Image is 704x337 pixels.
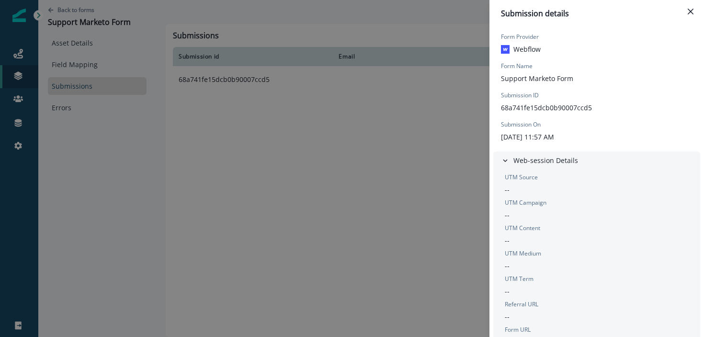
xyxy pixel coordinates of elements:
[501,120,541,129] p: Submission On
[505,261,510,271] p: --
[501,62,533,70] p: Form Name
[505,224,540,232] p: UTM Content
[501,73,573,83] p: Support Marketo Form
[505,286,510,296] p: --
[501,45,510,54] img: Webflow
[683,4,698,19] button: Close
[493,151,700,169] button: Web-session Details
[505,210,510,220] p: --
[513,44,541,54] p: Webflow
[505,312,510,322] p: --
[513,155,578,165] p: Web-session Details
[505,249,541,258] p: UTM Medium
[505,325,531,334] p: Form URL
[505,300,538,309] p: Referral URL
[505,173,538,182] p: UTM Source
[505,275,534,283] p: UTM Term
[501,103,592,113] p: 68a741fe15dcb0b90007ccd5
[501,132,554,142] p: [DATE] 11:57 AM
[505,198,546,207] p: UTM Campaign
[505,235,510,245] p: --
[501,33,539,41] p: Form Provider
[505,185,510,195] p: --
[501,91,539,100] p: Submission ID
